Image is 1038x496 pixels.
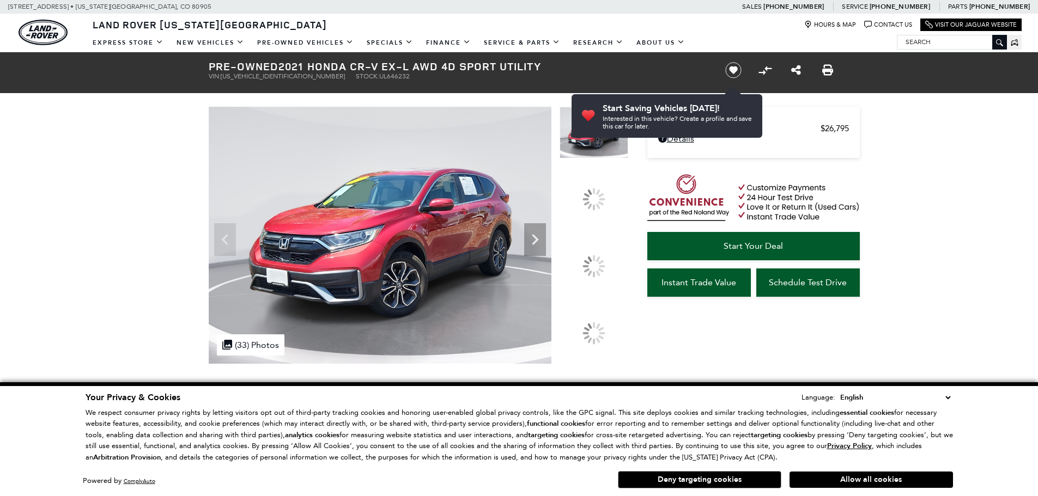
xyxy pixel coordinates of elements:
strong: targeting cookies [751,430,808,440]
select: Language Select [837,391,953,403]
span: $26,795 [821,124,849,133]
a: land-rover [19,20,68,45]
strong: functional cookies [527,419,585,428]
input: Search [897,35,1006,48]
p: We respect consumer privacy rights by letting visitors opt out of third-party tracking cookies an... [86,407,953,463]
span: Stock: [356,72,379,80]
span: Land Rover [US_STATE][GEOGRAPHIC_DATA] [93,18,327,31]
strong: analytics cookies [285,430,339,440]
span: Schedule Test Drive [769,277,847,287]
span: Your Privacy & Cookies [86,391,180,403]
a: Details [658,133,849,144]
a: Pre-Owned Vehicles [251,33,360,52]
a: ComplyAuto [124,477,155,485]
strong: Pre-Owned [209,59,278,74]
a: Retailer Selling Price $26,795 [658,124,849,133]
div: (33) Photos [217,334,284,356]
div: Powered by [83,477,155,485]
div: Language: [802,394,835,401]
a: Specials [360,33,420,52]
span: Start Your Deal [724,241,783,251]
u: Privacy Policy [827,441,872,451]
img: Land Rover [19,20,68,45]
span: Sales [742,3,762,10]
a: EXPRESS STORE [86,33,170,52]
h1: 2021 Honda CR-V EX-L AWD 4D Sport Utility [209,60,707,72]
button: Allow all cookies [790,471,953,488]
nav: Main Navigation [86,33,691,52]
a: Schedule Test Drive [756,268,860,297]
a: [PHONE_NUMBER] [870,2,930,11]
a: Privacy Policy [827,442,872,450]
span: Service [842,3,867,10]
a: Contact Us [864,21,912,29]
div: Next [524,223,546,256]
strong: Arbitration Provision [93,452,161,462]
span: UL646232 [379,72,410,80]
button: Compare vehicle [757,62,773,78]
a: Hours & Map [804,21,856,29]
a: Research [567,33,630,52]
button: Save vehicle [721,62,745,79]
img: Used 2021 Radiant Red Metallic Honda EX-L image 1 [560,107,628,158]
button: Deny targeting cookies [618,471,781,488]
a: [PHONE_NUMBER] [969,2,1030,11]
span: Instant Trade Value [661,277,736,287]
a: Finance [420,33,477,52]
span: [US_VEHICLE_IDENTIFICATION_NUMBER] [221,72,345,80]
a: Print this Pre-Owned 2021 Honda CR-V EX-L AWD 4D Sport Utility [822,64,833,77]
a: New Vehicles [170,33,251,52]
a: Land Rover [US_STATE][GEOGRAPHIC_DATA] [86,18,333,31]
span: Retailer Selling Price [658,124,821,133]
a: Service & Parts [477,33,567,52]
a: Instant Trade Value [647,268,751,297]
a: [PHONE_NUMBER] [763,2,824,11]
strong: essential cookies [840,408,894,418]
img: Used 2021 Radiant Red Metallic Honda EX-L image 1 [209,107,551,364]
a: Visit Our Jaguar Website [925,21,1017,29]
span: Parts [948,3,968,10]
a: About Us [630,33,691,52]
a: [STREET_ADDRESS] • [US_STATE][GEOGRAPHIC_DATA], CO 80905 [8,3,211,10]
a: Start Your Deal [647,232,860,260]
strong: targeting cookies [528,430,585,440]
a: Share this Pre-Owned 2021 Honda CR-V EX-L AWD 4D Sport Utility [791,64,801,77]
span: VIN: [209,72,221,80]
